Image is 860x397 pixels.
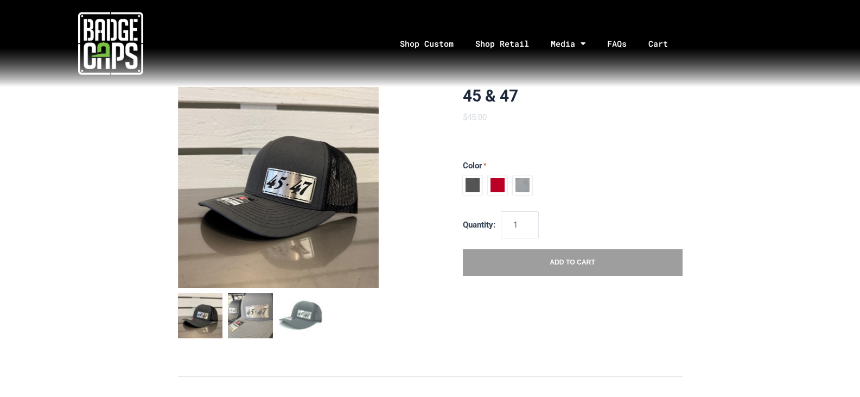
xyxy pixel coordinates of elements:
[221,15,860,72] nav: Menu
[178,293,223,338] img: Trump 45 & 47 Metal Hat
[463,87,683,105] h1: 45 & 47
[228,293,273,338] img: Trump 45 & 47 Metal Hat
[78,11,143,76] img: badgecaps white logo with green acccent
[464,15,540,72] a: Shop Retail
[540,15,596,72] a: Media
[596,15,638,72] a: FAQs
[463,249,683,276] button: Add to Cart
[278,293,323,338] button: mark as featured image
[463,220,495,230] span: Quantity:
[463,159,683,173] span: Color
[463,112,487,122] span: $45.00
[389,15,464,72] a: Shop Custom
[228,293,273,338] button: mark as featured image
[638,15,692,72] a: Cart
[178,293,223,338] button: mark as featured image
[178,87,379,288] img: Trump 45 & 47 Metal Hat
